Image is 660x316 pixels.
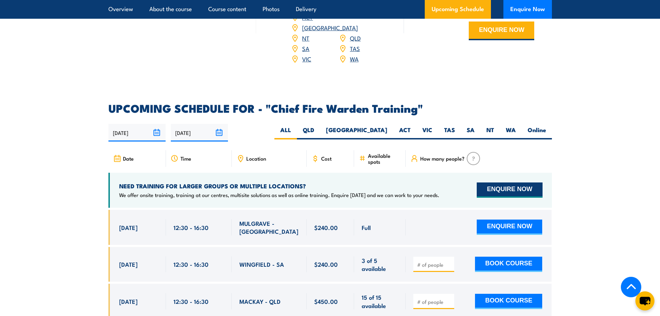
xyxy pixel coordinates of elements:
label: [GEOGRAPHIC_DATA] [320,126,393,139]
label: TAS [438,126,461,139]
label: WA [500,126,522,139]
span: MULGRAVE - [GEOGRAPHIC_DATA] [239,219,299,236]
span: [DATE] [119,223,138,231]
input: To date [171,124,228,142]
label: ACT [393,126,416,139]
a: SA [302,44,309,52]
span: $450.00 [314,297,338,305]
span: 3 of 5 available [362,256,398,273]
button: BOOK COURSE [475,257,542,272]
span: $240.00 [314,223,338,231]
span: Location [246,155,266,161]
button: ENQUIRE NOW [469,22,534,40]
input: # of people [417,298,452,305]
label: SA [461,126,481,139]
span: Date [123,155,134,161]
input: From date [108,124,166,142]
a: QLD [350,34,361,42]
span: 12:30 - 16:30 [174,297,209,305]
a: [GEOGRAPHIC_DATA] [302,23,358,32]
button: ENQUIRE NOW [477,182,542,198]
label: QLD [297,126,320,139]
span: How many people? [420,155,465,161]
button: ENQUIRE NOW [477,220,542,235]
span: $240.00 [314,260,338,268]
span: Full [362,223,371,231]
a: ACT [302,13,313,21]
button: BOOK COURSE [475,294,542,309]
input: # of people [417,261,452,268]
span: Cost [321,155,332,161]
label: VIC [416,126,438,139]
h4: NEED TRAINING FOR LARGER GROUPS OR MULTIPLE LOCATIONS? [119,182,439,190]
span: MACKAY - QLD [239,297,281,305]
h2: UPCOMING SCHEDULE FOR - "Chief Fire Warden Training" [108,103,552,113]
span: [DATE] [119,260,138,268]
span: 12:30 - 16:30 [174,260,209,268]
span: 12:30 - 16:30 [174,223,209,231]
span: 15 of 15 available [362,293,398,309]
span: [DATE] [119,297,138,305]
label: NT [481,126,500,139]
label: ALL [274,126,297,139]
a: TAS [350,44,360,52]
span: Available spots [368,153,401,164]
p: We offer onsite training, training at our centres, multisite solutions as well as online training... [119,191,439,198]
span: Time [181,155,191,161]
label: Online [522,126,552,139]
a: VIC [302,54,311,63]
a: NT [302,34,309,42]
a: WA [350,54,359,63]
button: chat-button [635,291,654,310]
span: WINGFIELD - SA [239,260,284,268]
